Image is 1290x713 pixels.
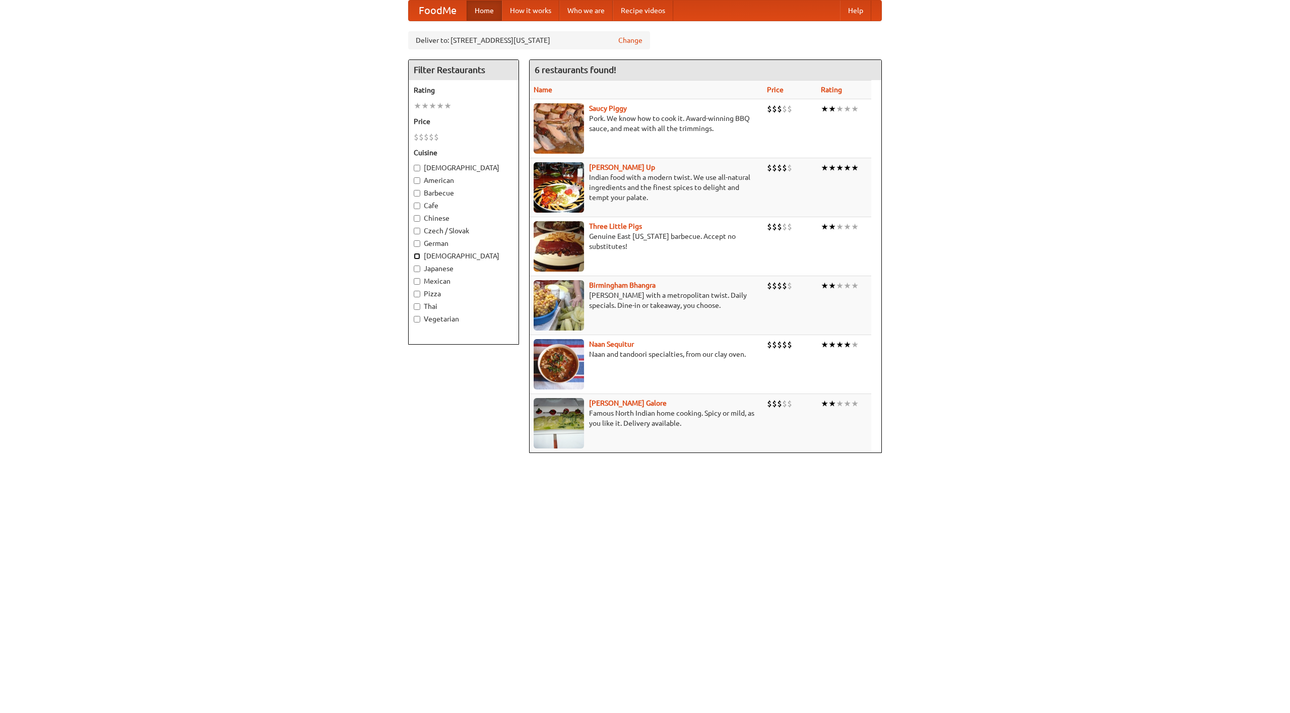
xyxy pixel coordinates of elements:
[851,221,859,232] li: ★
[534,221,584,272] img: littlepigs.jpg
[414,264,513,274] label: Japanese
[828,162,836,173] li: ★
[436,100,444,111] li: ★
[844,280,851,291] li: ★
[414,175,513,185] label: American
[414,190,420,197] input: Barbecue
[534,408,759,428] p: Famous North Indian home cooking. Spicy or mild, as you like it. Delivery available.
[767,339,772,350] li: $
[777,280,782,291] li: $
[414,228,420,234] input: Czech / Slovak
[851,280,859,291] li: ★
[828,280,836,291] li: ★
[414,251,513,261] label: [DEMOGRAPHIC_DATA]
[409,1,467,21] a: FoodMe
[414,215,420,222] input: Chinese
[414,301,513,311] label: Thai
[414,253,420,260] input: [DEMOGRAPHIC_DATA]
[782,162,787,173] li: $
[821,162,828,173] li: ★
[828,398,836,409] li: ★
[821,280,828,291] li: ★
[589,340,634,348] a: Naan Sequitur
[767,221,772,232] li: $
[851,162,859,173] li: ★
[444,100,451,111] li: ★
[589,281,656,289] a: Birmingham Bhangra
[828,339,836,350] li: ★
[414,177,420,184] input: American
[782,221,787,232] li: $
[844,103,851,114] li: ★
[534,398,584,448] img: currygalore.jpg
[772,162,777,173] li: $
[414,303,420,310] input: Thai
[782,398,787,409] li: $
[767,398,772,409] li: $
[777,221,782,232] li: $
[821,339,828,350] li: ★
[414,163,513,173] label: [DEMOGRAPHIC_DATA]
[844,221,851,232] li: ★
[767,280,772,291] li: $
[419,132,424,143] li: $
[787,398,792,409] li: $
[787,103,792,114] li: $
[414,226,513,236] label: Czech / Slovak
[414,203,420,209] input: Cafe
[840,1,871,21] a: Help
[618,35,642,45] a: Change
[414,276,513,286] label: Mexican
[414,132,419,143] li: $
[414,314,513,324] label: Vegetarian
[782,280,787,291] li: $
[559,1,613,21] a: Who we are
[836,221,844,232] li: ★
[467,1,502,21] a: Home
[844,162,851,173] li: ★
[414,188,513,198] label: Barbecue
[502,1,559,21] a: How it works
[851,103,859,114] li: ★
[851,398,859,409] li: ★
[414,100,421,111] li: ★
[821,221,828,232] li: ★
[787,339,792,350] li: $
[844,398,851,409] li: ★
[836,339,844,350] li: ★
[534,231,759,251] p: Genuine East [US_STATE] barbecue. Accept no substitutes!
[589,222,642,230] b: Three Little Pigs
[787,221,792,232] li: $
[534,162,584,213] img: curryup.jpg
[534,290,759,310] p: [PERSON_NAME] with a metropolitan twist. Daily specials. Dine-in or takeaway, you choose.
[534,349,759,359] p: Naan and tandoori specialties, from our clay oven.
[414,85,513,95] h5: Rating
[777,398,782,409] li: $
[782,339,787,350] li: $
[777,339,782,350] li: $
[414,116,513,126] h5: Price
[409,60,519,80] h4: Filter Restaurants
[414,213,513,223] label: Chinese
[534,86,552,94] a: Name
[589,163,655,171] a: [PERSON_NAME] Up
[772,280,777,291] li: $
[772,339,777,350] li: $
[434,132,439,143] li: $
[535,65,616,75] ng-pluralize: 6 restaurants found!
[589,104,627,112] b: Saucy Piggy
[414,165,420,171] input: [DEMOGRAPHIC_DATA]
[414,240,420,247] input: German
[421,100,429,111] li: ★
[836,280,844,291] li: ★
[787,280,792,291] li: $
[782,103,787,114] li: $
[613,1,673,21] a: Recipe videos
[414,238,513,248] label: German
[534,113,759,134] p: Pork. We know how to cook it. Award-winning BBQ sauce, and meat with all the trimmings.
[787,162,792,173] li: $
[414,278,420,285] input: Mexican
[414,266,420,272] input: Japanese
